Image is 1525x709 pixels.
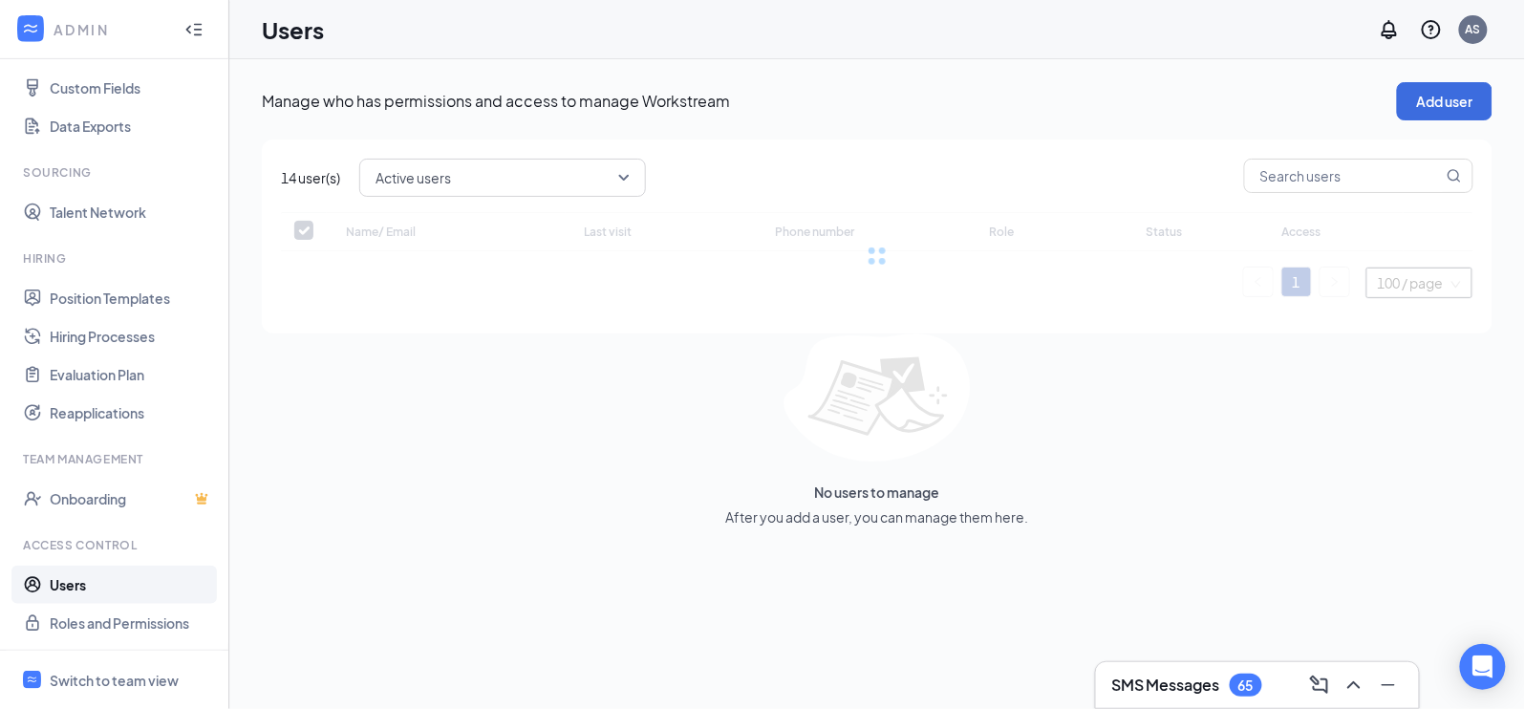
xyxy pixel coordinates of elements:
span: Active users [376,163,451,192]
svg: Notifications [1378,18,1401,41]
a: OnboardingCrown [50,480,213,518]
div: Sourcing [23,164,209,181]
a: Custom Fields [50,69,213,107]
a: Data Exports [50,107,213,145]
div: AS [1466,21,1481,37]
h1: Users [262,13,324,46]
svg: WorkstreamLogo [21,19,40,38]
button: Minimize [1373,670,1404,700]
span: 14 user(s) [281,167,340,188]
div: ADMIN [54,20,167,39]
svg: WorkstreamLogo [26,674,38,686]
span: After you add a user, you can manage them here. [726,506,1029,527]
a: Position Templates [50,279,213,317]
input: Search users [1245,160,1443,192]
a: Reapplications [50,394,213,432]
p: Manage who has permissions and access to manage Workstream [262,91,1397,112]
svg: MagnifyingGlass [1447,168,1462,183]
div: Access control [23,537,209,553]
button: ComposeMessage [1304,670,1335,700]
svg: ComposeMessage [1308,674,1331,697]
button: Add user [1397,82,1493,120]
a: Talent Network [50,193,213,231]
a: Hiring Processes [50,317,213,355]
a: Evaluation Plan [50,355,213,394]
a: Roles and Permissions [50,604,213,642]
div: Open Intercom Messenger [1460,644,1506,690]
div: Hiring [23,250,209,267]
span: No users to manage [815,482,940,503]
div: 65 [1238,677,1254,694]
svg: QuestionInfo [1420,18,1443,41]
svg: Minimize [1377,674,1400,697]
svg: ChevronUp [1342,674,1365,697]
h3: SMS Messages [1111,675,1220,696]
div: Team Management [23,451,209,467]
button: ChevronUp [1339,670,1369,700]
a: Users [50,566,213,604]
div: Switch to team view [50,671,179,690]
svg: Collapse [184,20,204,39]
